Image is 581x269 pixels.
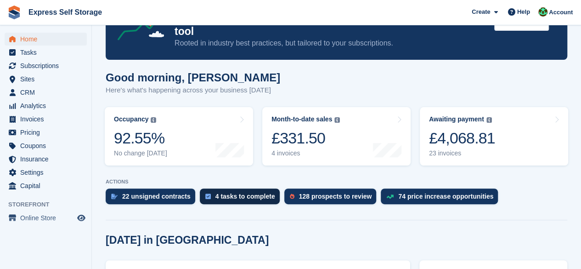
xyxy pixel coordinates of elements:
img: icon-info-grey-7440780725fd019a000dd9b08b2336e03edf1995a4989e88bcd33f0948082b44.svg [334,117,340,123]
img: icon-info-grey-7440780725fd019a000dd9b08b2336e03edf1995a4989e88bcd33f0948082b44.svg [486,117,492,123]
a: menu [5,73,87,86]
a: menu [5,59,87,72]
div: £4,068.81 [429,129,495,148]
a: menu [5,126,87,139]
a: Preview store [76,212,87,223]
a: menu [5,212,87,224]
a: Express Self Storage [25,5,106,20]
span: Analytics [20,99,75,112]
span: Create [472,7,490,17]
a: menu [5,113,87,126]
a: 22 unsigned contracts [106,189,200,209]
span: Online Store [20,212,75,224]
span: Home [20,33,75,46]
a: menu [5,153,87,166]
div: 23 invoices [429,149,495,157]
div: 128 prospects to review [299,193,372,200]
a: Month-to-date sales £331.50 4 invoices [262,107,411,166]
span: Coupons [20,139,75,152]
a: 4 tasks to complete [200,189,284,209]
a: menu [5,86,87,99]
span: Storefront [8,200,91,209]
span: Settings [20,166,75,179]
div: £331.50 [271,129,340,148]
p: ACTIONS [106,179,567,185]
span: Subscriptions [20,59,75,72]
div: 22 unsigned contracts [122,193,191,200]
div: 92.55% [114,129,167,148]
h1: Good morning, [PERSON_NAME] [106,71,280,84]
h2: [DATE] in [GEOGRAPHIC_DATA] [106,234,269,246]
div: No change [DATE] [114,149,167,157]
span: Help [517,7,530,17]
span: Pricing [20,126,75,139]
div: Awaiting payment [429,115,484,123]
a: menu [5,33,87,46]
span: CRM [20,86,75,99]
div: Month-to-date sales [271,115,332,123]
span: Account [549,8,573,17]
a: Awaiting payment £4,068.81 23 invoices [420,107,568,166]
a: 128 prospects to review [284,189,381,209]
a: Occupancy 92.55% No change [DATE] [105,107,253,166]
img: prospect-51fa495bee0391a8d652442698ab0144808aea92771e9ea1ae160a38d050c398.svg [290,194,294,199]
img: contract_signature_icon-13c848040528278c33f63329250d36e43548de30e8caae1d1a13099fd9432cc5.svg [111,194,118,199]
p: Here's what's happening across your business [DATE] [106,85,280,96]
a: 74 price increase opportunities [381,189,502,209]
img: price_increase_opportunities-93ffe204e8149a01c8c9dc8f82e8f89637d9d84a8eef4429ea346261dce0b2c0.svg [386,195,394,199]
p: Rooted in industry best practices, but tailored to your subscriptions. [175,38,487,48]
span: Insurance [20,153,75,166]
div: 4 tasks to complete [215,193,275,200]
a: menu [5,46,87,59]
a: menu [5,139,87,152]
a: menu [5,179,87,192]
a: menu [5,99,87,112]
div: 74 price increase opportunities [398,193,493,200]
img: Shakiyra Davis [538,7,547,17]
span: Sites [20,73,75,86]
div: Occupancy [114,115,148,123]
div: 4 invoices [271,149,340,157]
a: menu [5,166,87,179]
img: icon-info-grey-7440780725fd019a000dd9b08b2336e03edf1995a4989e88bcd33f0948082b44.svg [151,117,156,123]
img: task-75834270c22a3079a89374b754ae025e5fb1db73e45f91037f5363f120a921f8.svg [205,194,211,199]
span: Invoices [20,113,75,126]
img: stora-icon-8386f47178a22dfd0bd8f6a31ec36ba5ce8667c1dd55bd0f319d3a0aa187defe.svg [7,6,21,19]
span: Capital [20,179,75,192]
span: Tasks [20,46,75,59]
